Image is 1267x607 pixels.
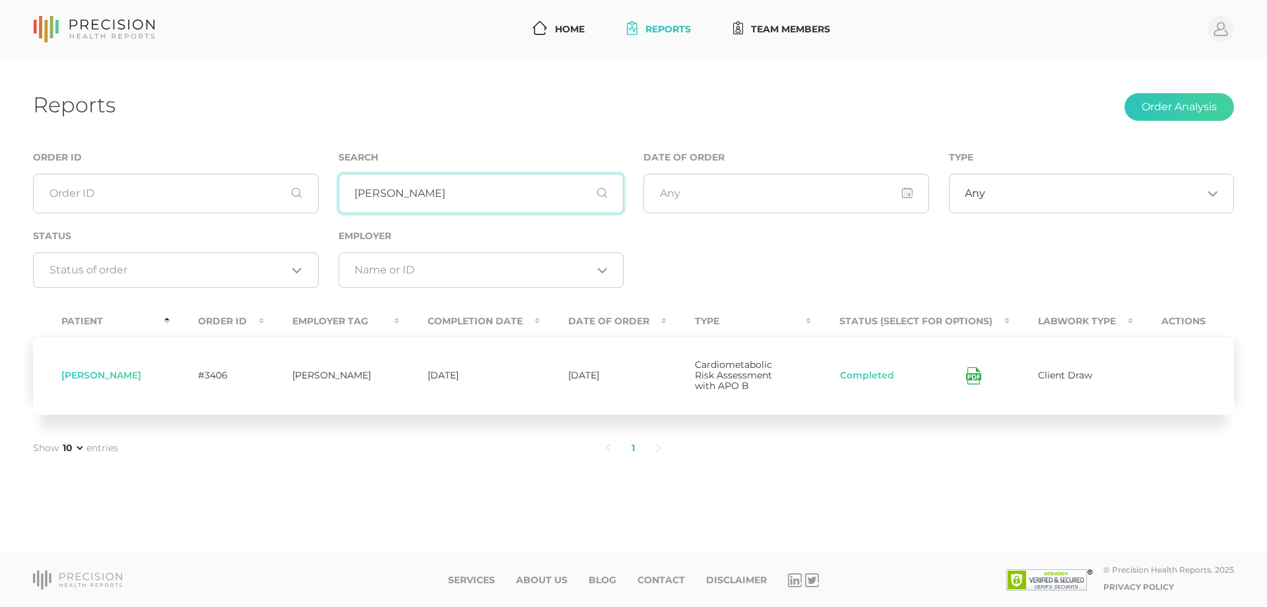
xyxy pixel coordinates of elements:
[264,306,399,336] th: Employer Tag : activate to sort column ascending
[33,231,71,242] label: Status
[728,17,836,42] a: Team Members
[1103,582,1174,592] a: Privacy Policy
[666,306,811,336] th: Type : activate to sort column ascending
[706,575,767,586] a: Disclaimer
[839,369,895,382] button: Completed
[33,306,170,336] th: Patient : activate to sort column descending
[811,306,1010,336] th: Status (Select for Options) : activate to sort column ascending
[60,441,85,454] select: Showentries
[354,264,592,277] input: Search for option
[622,17,696,42] a: Reports
[49,264,287,277] input: Search for option
[399,336,540,415] td: [DATE]
[1133,306,1234,336] th: Actions
[540,306,666,336] th: Date Of Order : activate to sort column ascending
[589,575,616,586] a: Blog
[949,152,973,163] label: Type
[339,152,378,163] label: Search
[33,174,319,213] input: Order ID
[339,174,624,213] input: First or Last Name
[643,152,725,163] label: Date of Order
[264,336,399,415] td: [PERSON_NAME]
[695,359,772,392] span: Cardiometabolic Risk Assessment with APO B
[949,174,1235,213] div: Search for option
[339,231,391,242] label: Employer
[33,92,115,118] h1: Reports
[448,575,495,586] a: Services
[33,441,118,455] label: Show entries
[1010,306,1133,336] th: Labwork Type : activate to sort column ascending
[170,336,264,415] td: #3406
[540,336,666,415] td: [DATE]
[516,575,568,586] a: About Us
[339,252,624,288] div: Search for option
[33,252,319,288] div: Search for option
[33,152,82,163] label: Order ID
[985,187,1202,200] input: Search for option
[1124,93,1234,121] button: Order Analysis
[637,575,685,586] a: Contact
[1038,369,1092,381] span: Client Draw
[399,306,540,336] th: Completion Date : activate to sort column ascending
[170,306,264,336] th: Order ID : activate to sort column ascending
[527,17,590,42] a: Home
[1103,565,1234,575] div: © Precision Health Reports, 2025
[643,174,929,213] input: Any
[1006,569,1093,590] img: SSL site seal - click to verify
[61,369,141,381] span: [PERSON_NAME]
[965,187,985,200] span: Any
